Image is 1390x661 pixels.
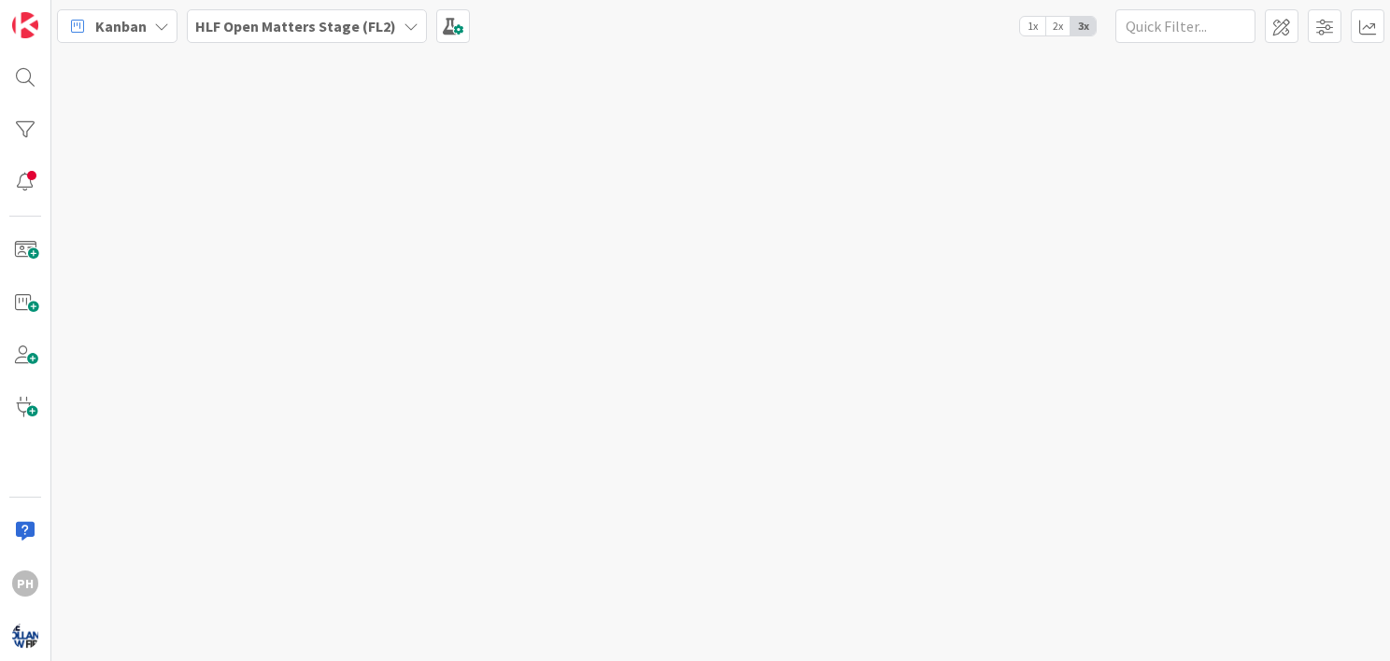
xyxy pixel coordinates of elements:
span: Kanban [95,15,147,37]
img: Visit kanbanzone.com [12,12,38,38]
div: PH [12,570,38,597]
input: Quick Filter... [1115,9,1255,43]
span: 2x [1045,17,1071,35]
b: HLF Open Matters Stage (FL2) [195,17,396,35]
span: 1x [1020,17,1045,35]
img: avatar [12,623,38,649]
span: 3x [1071,17,1096,35]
